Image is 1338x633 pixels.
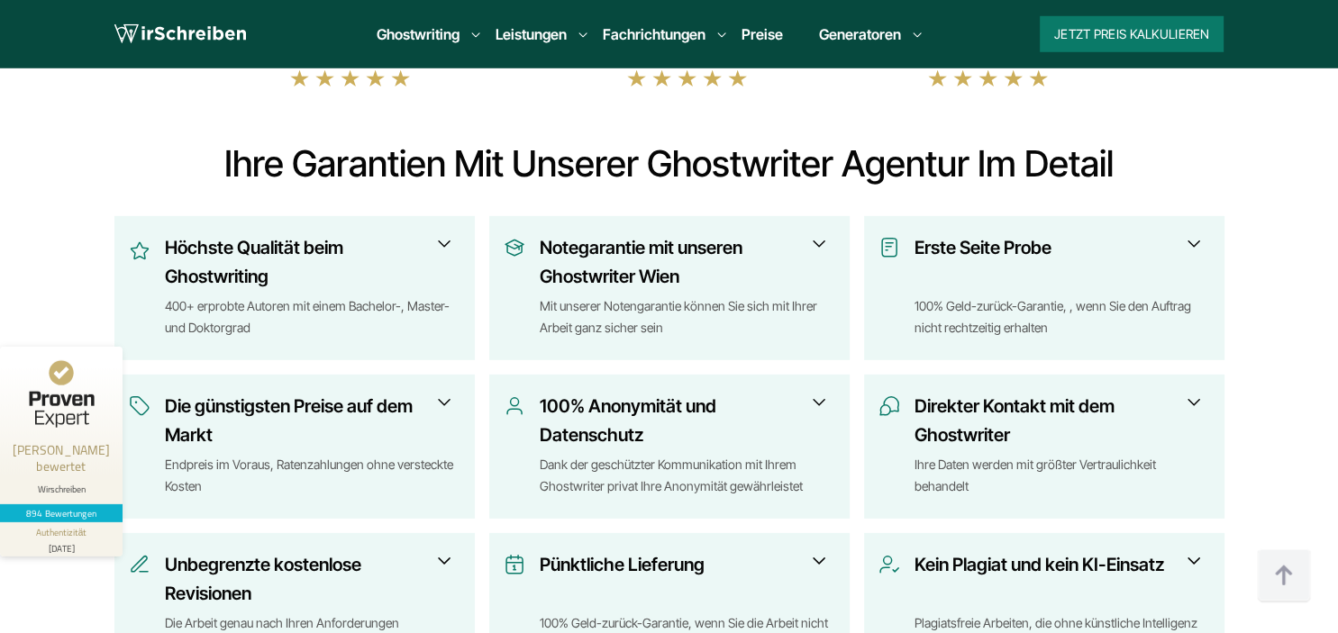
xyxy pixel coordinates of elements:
div: Wirschreiben [7,484,115,495]
a: Leistungen [496,23,567,45]
a: Generatoren [819,23,901,45]
img: button top [1257,549,1311,603]
img: Unbegrenzte kostenlose Revisionen [129,554,150,575]
h3: Kein Plagiat und kein KI-Einsatz [915,550,1198,608]
div: [DATE] [7,539,115,553]
h3: 100% Anonymität und Datenschutz [540,392,824,449]
a: Preise [742,25,783,43]
h3: Notegarantie mit unseren Ghostwriter Wien [540,233,824,291]
img: Die günstigsten Preise auf dem Markt [129,395,150,417]
img: logo wirschreiben [114,21,246,48]
div: Mit unserer Notengarantie können Sie sich mit Ihrer Arbeit ganz sicher sein [540,295,835,339]
img: Direkter Kontakt mit dem Ghostwriter [878,395,900,417]
h3: Erste Seite Probe [915,233,1198,291]
a: Fachrichtungen [603,23,705,45]
h3: Höchste Qualität beim Ghostwriting [165,233,449,291]
img: stars [927,68,1050,88]
img: 100% Anonymität und Datenschutz [504,395,525,417]
h3: Pünktliche Lieferung [540,550,824,608]
h3: Unbegrenzte kostenlose Revisionen [165,550,449,608]
div: Authentizität [36,526,87,539]
button: Jetzt Preis kalkulieren [1040,16,1224,52]
img: stars [289,68,412,88]
img: Höchste Qualität beim Ghostwriting [129,237,150,266]
h2: Ihre Garantien mit unserer Ghostwriter Agentur im Detail [114,142,1224,185]
img: Pünktliche Lieferung [504,554,525,575]
div: Endpreis im Voraus, Ratenzahlungen ohne versteckte Kosten [165,454,460,497]
div: Ihre Daten werden mit größter Vertraulichkeit behandelt [915,454,1210,497]
img: Kein Plagiat und kein KI-Einsatz [878,554,900,575]
div: 100% Geld-zurück-Garantie, , wenn Sie den Auftrag nicht rechtzeitig erhalten [915,295,1210,339]
h3: Die günstigsten Preise auf dem Markt [165,392,449,449]
img: Notegarantie mit unseren Ghostwriter Wien [504,237,525,258]
img: stars [626,68,749,88]
h3: Direkter Kontakt mit dem Ghostwriter [915,392,1198,449]
img: Erste Seite Probe [878,237,900,258]
a: Ghostwriting [377,23,460,45]
div: 400+ erprobte Autoren mit einem Bachelor-, Master- und Doktorgrad [165,295,460,339]
div: Dank der geschützter Kommunikation mit Ihrem Ghostwriter privat Ihre Anonymität gewährleistet [540,454,835,497]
